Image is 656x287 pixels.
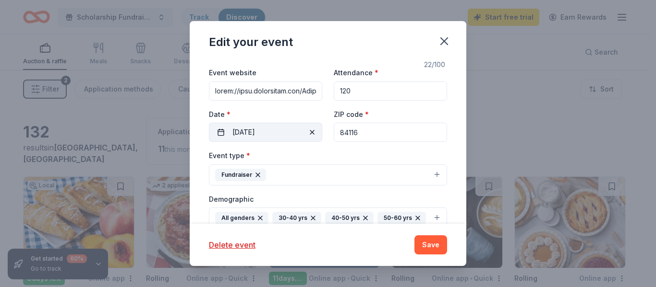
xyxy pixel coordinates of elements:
[209,34,293,50] div: Edit your event
[272,212,321,224] div: 30-40 yrs
[414,235,447,254] button: Save
[209,164,447,185] button: Fundraiser
[215,169,266,181] div: Fundraiser
[334,68,378,78] label: Attendance
[377,212,426,224] div: 50-60 yrs
[209,123,322,142] button: [DATE]
[209,239,255,251] button: Delete event
[334,81,447,101] input: 20
[334,123,447,142] input: 12345 (U.S. only)
[209,110,322,119] label: Date
[209,68,256,78] label: Event website
[325,212,374,224] div: 40-50 yrs
[215,212,268,224] div: All genders
[209,81,322,101] input: https://www...
[209,195,254,204] label: Demographic
[209,151,250,161] label: Event type
[209,207,447,229] button: All genders30-40 yrs40-50 yrs50-60 yrs
[424,59,447,70] div: 22 /100
[334,110,369,119] label: ZIP code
